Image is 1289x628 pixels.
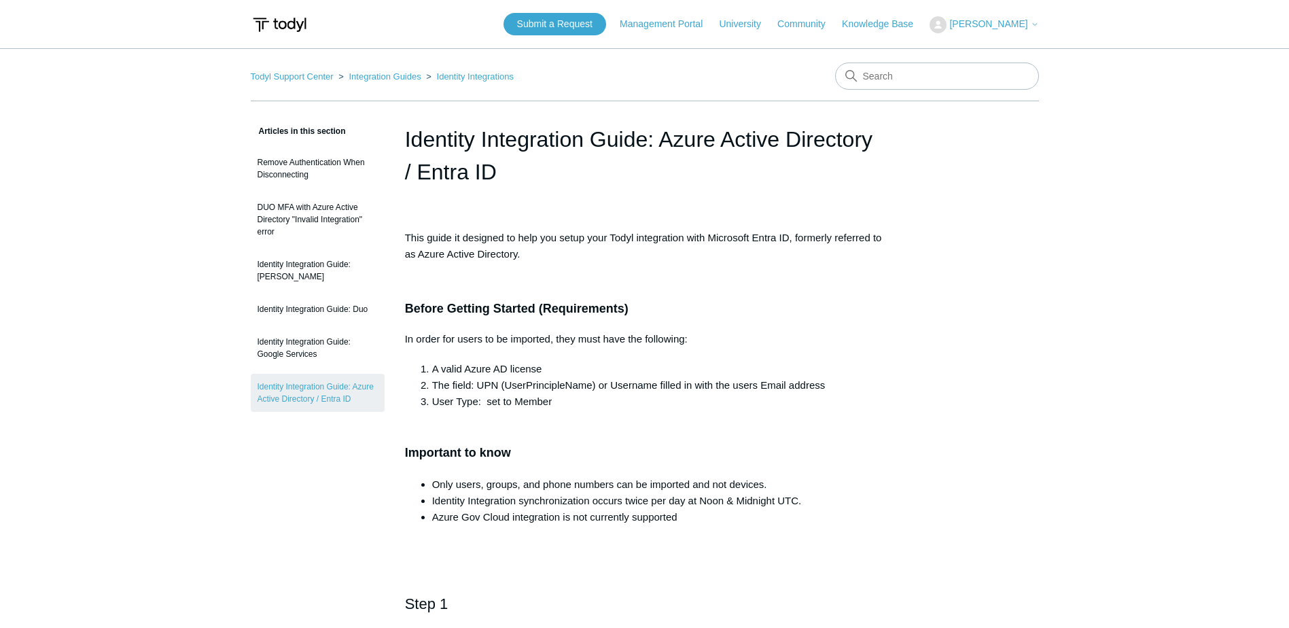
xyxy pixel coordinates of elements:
[251,71,336,82] li: Todyl Support Center
[405,423,885,463] h3: Important to know
[432,476,885,493] li: Only users, groups, and phone numbers can be imported and not devices.
[405,123,885,188] h1: Identity Integration Guide: Azure Active Directory / Entra ID
[405,230,885,262] p: This guide it designed to help you setup your Todyl integration with Microsoft Entra ID, formerly...
[504,13,606,35] a: Submit a Request
[432,377,885,394] li: The field: UPN (UserPrincipleName) or Username filled in with the users Email address
[251,12,308,37] img: Todyl Support Center Help Center home page
[777,17,839,31] a: Community
[405,299,885,319] h3: Before Getting Started (Requirements)
[432,394,885,410] li: User Type: set to Member
[835,63,1039,90] input: Search
[930,16,1038,33] button: [PERSON_NAME]
[251,374,385,412] a: Identity Integration Guide: Azure Active Directory / Entra ID
[719,17,774,31] a: University
[251,150,385,188] a: Remove Authentication When Disconnecting
[251,329,385,367] a: Identity Integration Guide: Google Services
[251,71,334,82] a: Todyl Support Center
[251,296,385,322] a: Identity Integration Guide: Duo
[437,71,514,82] a: Identity Integrations
[251,251,385,290] a: Identity Integration Guide: [PERSON_NAME]
[405,331,885,347] p: In order for users to be imported, they must have the following:
[251,126,346,136] span: Articles in this section
[842,17,927,31] a: Knowledge Base
[336,71,423,82] li: Integration Guides
[432,509,885,525] li: Azure Gov Cloud integration is not currently supported
[949,18,1027,29] span: [PERSON_NAME]
[432,361,885,377] li: A valid Azure AD license
[620,17,716,31] a: Management Portal
[432,493,885,509] li: Identity Integration synchronization occurs twice per day at Noon & Midnight UTC.
[423,71,514,82] li: Identity Integrations
[349,71,421,82] a: Integration Guides
[251,194,385,245] a: DUO MFA with Azure Active Directory "Invalid Integration" error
